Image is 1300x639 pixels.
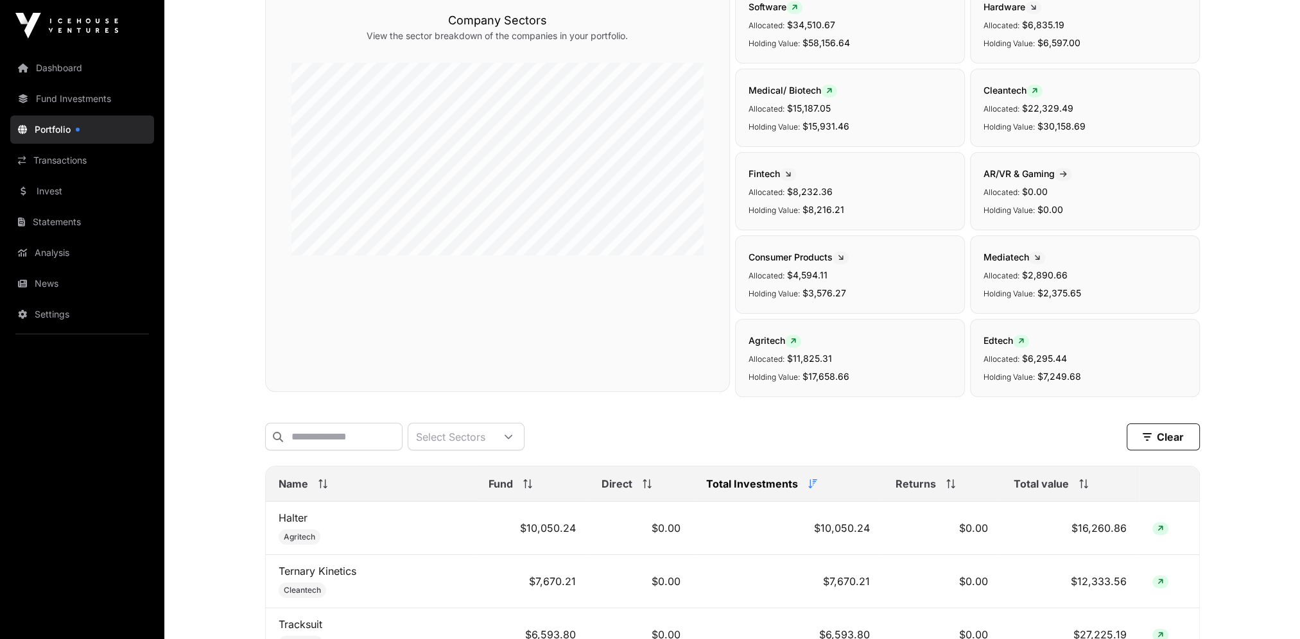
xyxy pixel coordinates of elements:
[883,555,1001,608] td: $0.00
[706,476,798,491] span: Total Investments
[787,353,832,364] span: $11,825.31
[10,300,154,328] a: Settings
[291,12,704,30] h3: Company Sectors
[984,205,1035,215] span: Holding Value:
[10,208,154,236] a: Statements
[602,476,632,491] span: Direct
[984,38,1035,48] span: Holding Value:
[476,555,589,608] td: $7,670.21
[984,251,1045,262] span: Mediatech
[787,19,835,30] span: $34,510.67
[749,21,784,30] span: Allocated:
[15,13,118,38] img: Icehouse Ventures Logo
[896,476,936,491] span: Returns
[279,511,308,524] a: Halter
[1022,19,1064,30] span: $6,835.19
[749,1,802,12] span: Software
[10,85,154,113] a: Fund Investments
[1037,204,1063,215] span: $0.00
[749,205,800,215] span: Holding Value:
[802,371,849,382] span: $17,658.66
[1127,423,1200,450] button: Clear
[984,21,1019,30] span: Allocated:
[279,476,308,491] span: Name
[1037,121,1086,132] span: $30,158.69
[984,372,1035,382] span: Holding Value:
[10,239,154,267] a: Analysis
[984,335,1029,346] span: Edtech
[1014,476,1069,491] span: Total value
[749,168,796,179] span: Fintech
[10,146,154,175] a: Transactions
[408,423,493,450] div: Select Sectors
[749,372,800,382] span: Holding Value:
[1037,37,1080,48] span: $6,597.00
[279,618,322,631] a: Tracksuit
[1001,555,1140,608] td: $12,333.56
[10,269,154,298] a: News
[589,555,693,608] td: $0.00
[489,476,513,491] span: Fund
[279,565,356,577] a: Ternary Kinetics
[749,354,784,364] span: Allocated:
[883,502,1001,555] td: $0.00
[284,532,315,542] span: Agritech
[1022,353,1067,364] span: $6,295.44
[1022,269,1068,280] span: $2,890.66
[984,104,1019,114] span: Allocated:
[749,187,784,197] span: Allocated:
[1022,186,1048,197] span: $0.00
[787,186,833,197] span: $8,232.36
[693,555,883,608] td: $7,670.21
[749,122,800,132] span: Holding Value:
[749,104,784,114] span: Allocated:
[1001,502,1140,555] td: $16,260.86
[984,187,1019,197] span: Allocated:
[10,54,154,82] a: Dashboard
[802,121,849,132] span: $15,931.46
[749,289,800,298] span: Holding Value:
[984,85,1043,96] span: Cleantech
[1236,577,1300,639] iframe: Chat Widget
[787,269,828,280] span: $4,594.11
[1037,287,1081,298] span: $2,375.65
[291,30,704,42] p: View the sector breakdown of the companies in your portfolio.
[10,177,154,205] a: Invest
[1022,103,1073,114] span: $22,329.49
[693,502,883,555] td: $10,050.24
[984,122,1035,132] span: Holding Value:
[802,204,844,215] span: $8,216.21
[476,502,589,555] td: $10,050.24
[984,168,1072,179] span: AR/VR & Gaming
[749,335,801,346] span: Agritech
[787,103,831,114] span: $15,187.05
[589,502,693,555] td: $0.00
[1037,371,1081,382] span: $7,249.68
[10,115,154,144] a: Portfolio
[749,271,784,280] span: Allocated:
[984,1,1041,12] span: Hardware
[749,251,849,262] span: Consumer Products
[749,85,837,96] span: Medical/ Biotech
[984,271,1019,280] span: Allocated:
[984,354,1019,364] span: Allocated:
[749,38,800,48] span: Holding Value:
[984,289,1035,298] span: Holding Value:
[802,37,850,48] span: $58,156.64
[284,585,321,595] span: Cleantech
[802,287,846,298] span: $3,576.27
